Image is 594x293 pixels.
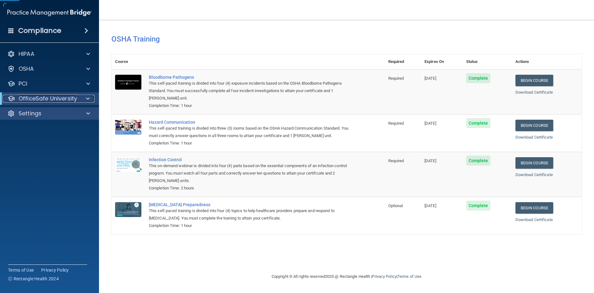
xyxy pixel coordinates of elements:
[149,140,354,147] div: Completion Time: 1 hour
[463,54,512,69] th: Status
[7,7,92,19] img: PMB logo
[515,75,553,86] a: Begin Course
[19,50,34,58] p: HIPAA
[388,203,403,208] span: Optional
[515,172,553,177] a: Download Certificate
[466,156,491,166] span: Complete
[421,54,463,69] th: Expires On
[149,157,354,162] a: Infection Control
[149,222,354,229] div: Completion Time: 1 hour
[149,102,354,109] div: Completion Time: 1 hour
[8,267,34,273] a: Terms of Use
[424,203,436,208] span: [DATE]
[512,54,582,69] th: Actions
[8,276,59,282] span: Ⓒ Rectangle Health 2024
[149,75,354,80] a: Bloodborne Pathogens
[388,76,404,81] span: Required
[487,249,587,274] iframe: Drift Widget Chat Controller
[515,120,553,131] a: Begin Course
[515,217,553,222] a: Download Certificate
[515,90,553,95] a: Download Certificate
[7,110,90,117] a: Settings
[372,274,396,279] a: Privacy Policy
[466,73,491,83] span: Complete
[19,80,27,87] p: PCI
[424,121,436,126] span: [DATE]
[111,35,582,43] h4: OSHA Training
[111,54,145,69] th: Course
[149,80,354,102] div: This self-paced training is divided into four (4) exposure incidents based on the OSHA Bloodborne...
[7,80,90,87] a: PCI
[466,201,491,211] span: Complete
[385,54,421,69] th: Required
[515,157,553,169] a: Begin Course
[7,50,90,58] a: HIPAA
[466,118,491,128] span: Complete
[388,158,404,163] span: Required
[515,135,553,140] a: Download Certificate
[388,121,404,126] span: Required
[41,267,69,273] a: Privacy Policy
[149,125,354,140] div: This self-paced training is divided into three (3) rooms based on the OSHA Hazard Communication S...
[515,202,553,214] a: Begin Course
[7,95,90,102] a: OfficeSafe University
[149,184,354,192] div: Completion Time: 2 hours
[18,26,61,35] h4: Compliance
[424,158,436,163] span: [DATE]
[398,274,421,279] a: Terms of Use
[234,267,459,286] div: Copyright © All rights reserved 2025 @ Rectangle Health | |
[19,65,34,73] p: OSHA
[7,65,90,73] a: OSHA
[19,95,77,102] p: OfficeSafe University
[149,207,354,222] div: This self-paced training is divided into four (4) topics to help healthcare providers prepare and...
[149,162,354,184] div: This on-demand webinar is divided into four (4) parts based on the essential components of an inf...
[19,110,41,117] p: Settings
[149,202,354,207] a: [MEDICAL_DATA] Preparedness
[424,76,436,81] span: [DATE]
[149,120,354,125] a: Hazard Communication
